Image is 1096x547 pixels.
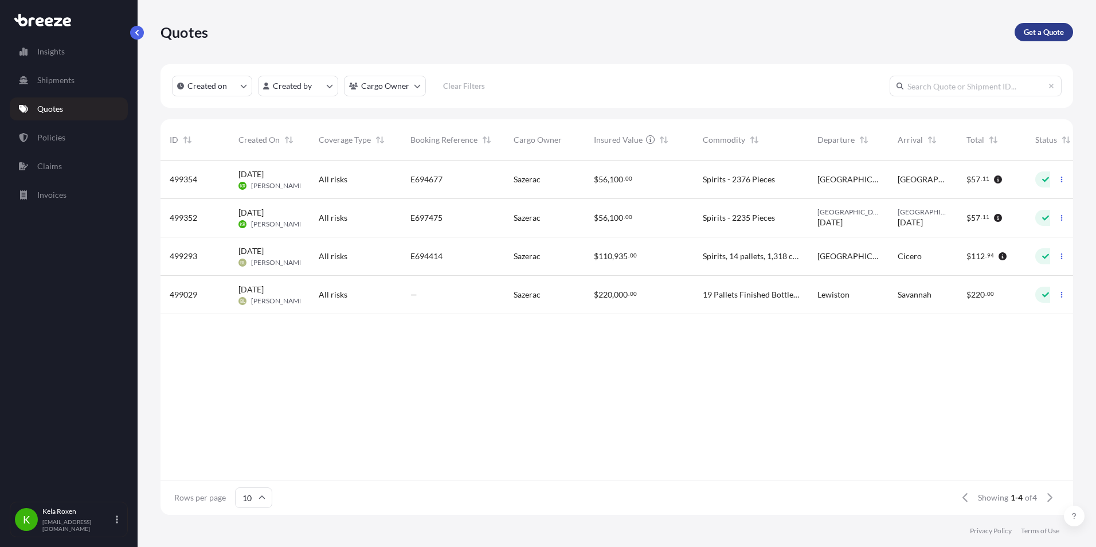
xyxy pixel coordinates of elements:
[23,514,30,525] span: K
[10,97,128,120] a: Quotes
[966,175,971,183] span: $
[170,134,178,146] span: ID
[817,251,879,262] span: [GEOGRAPHIC_DATA]
[625,215,632,219] span: 00
[624,177,625,181] span: .
[10,155,128,178] a: Claims
[432,77,496,95] button: Clear Filters
[319,212,347,224] span: All risks
[514,251,541,262] span: Sazerac
[344,76,426,96] button: cargoOwner Filter options
[273,80,312,92] p: Created by
[1021,526,1059,536] p: Terms of Use
[37,46,65,57] p: Insights
[966,291,971,299] span: $
[598,214,608,222] span: 56
[598,175,608,183] span: 56
[1059,133,1073,147] button: Sort
[42,507,113,516] p: Kela Roxen
[361,80,409,92] p: Cargo Owner
[238,169,264,180] span: [DATE]
[898,208,948,217] span: [GEOGRAPHIC_DATA]
[10,183,128,206] a: Invoices
[609,214,623,222] span: 100
[594,214,598,222] span: $
[1025,492,1037,503] span: of 4
[890,76,1062,96] input: Search Quote or Shipment ID...
[983,215,989,219] span: 11
[37,132,65,143] p: Policies
[480,133,494,147] button: Sort
[985,253,987,257] span: .
[170,251,197,262] span: 499293
[319,134,371,146] span: Coverage Type
[981,215,982,219] span: .
[181,133,194,147] button: Sort
[703,251,799,262] span: Spirits, 14 pallets, 1,318 cases
[174,492,226,503] span: Rows per page
[42,518,113,532] p: [EMAIL_ADDRESS][DOMAIN_NAME]
[925,133,939,147] button: Sort
[373,133,387,147] button: Sort
[630,253,637,257] span: 00
[898,174,948,185] span: [GEOGRAPHIC_DATA]
[238,207,264,218] span: [DATE]
[172,76,252,96] button: createdOn Filter options
[981,177,982,181] span: .
[817,174,879,185] span: [GEOGRAPHIC_DATA]
[628,253,629,257] span: .
[1024,26,1064,38] p: Get a Quote
[625,177,632,181] span: 00
[443,80,485,92] p: Clear Filters
[240,180,245,192] span: KR
[37,189,66,201] p: Invoices
[319,289,347,300] span: All risks
[170,212,197,224] span: 499352
[971,175,980,183] span: 57
[966,134,984,146] span: Total
[514,134,562,146] span: Cargo Owner
[10,40,128,63] a: Insights
[970,526,1012,536] a: Privacy Policy
[161,23,208,41] p: Quotes
[282,133,296,147] button: Sort
[238,284,264,295] span: [DATE]
[598,252,612,260] span: 110
[609,175,623,183] span: 100
[703,174,775,185] span: Spirits - 2376 Pieces
[170,174,197,185] span: 499354
[971,291,985,299] span: 220
[987,292,994,296] span: 00
[258,76,338,96] button: createdBy Filter options
[319,174,347,185] span: All risks
[251,296,306,306] span: [PERSON_NAME]
[238,134,280,146] span: Created On
[37,161,62,172] p: Claims
[410,251,443,262] span: E694414
[514,212,541,224] span: Sazerac
[319,251,347,262] span: All risks
[614,291,628,299] span: 000
[978,492,1008,503] span: Showing
[985,292,987,296] span: .
[703,289,799,300] span: 19 Pallets Finished Bottles Spirits 44,000lbs
[514,174,541,185] span: Sazerac
[240,257,245,268] span: BL
[898,134,923,146] span: Arrival
[170,289,197,300] span: 499029
[817,217,843,228] span: [DATE]
[608,175,609,183] span: ,
[10,69,128,92] a: Shipments
[598,291,612,299] span: 220
[594,252,598,260] span: $
[817,208,879,217] span: [GEOGRAPHIC_DATA]
[630,292,637,296] span: 00
[614,252,628,260] span: 935
[410,174,443,185] span: E694677
[703,134,745,146] span: Commodity
[983,177,989,181] span: 11
[240,218,245,230] span: KR
[1011,492,1023,503] span: 1-4
[971,252,985,260] span: 112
